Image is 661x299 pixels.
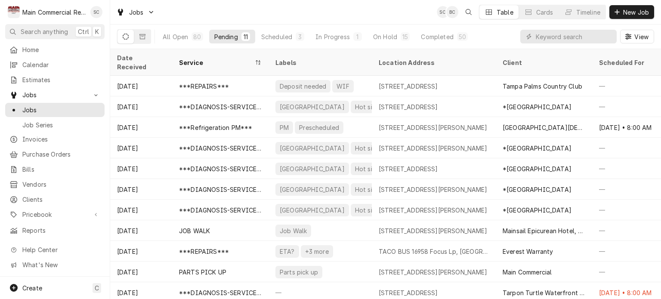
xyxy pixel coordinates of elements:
div: [STREET_ADDRESS][PERSON_NAME] [379,206,488,215]
div: *[GEOGRAPHIC_DATA] [503,185,571,194]
a: Job Series [5,118,105,132]
span: Jobs [22,90,87,99]
div: All Open [163,32,188,41]
div: 3 [297,32,303,41]
div: [GEOGRAPHIC_DATA] [279,102,346,111]
div: Hot side [354,144,380,153]
a: Vendors [5,177,105,191]
a: Go to Jobs [5,88,105,102]
span: View [633,32,650,41]
div: 50 [459,32,466,41]
span: Invoices [22,135,100,144]
span: Bills [22,165,100,174]
div: Timeline [576,8,600,17]
div: 15 [402,32,408,41]
div: Hot side [354,185,380,194]
a: Clients [5,192,105,207]
button: View [620,30,654,43]
a: Calendar [5,58,105,72]
a: Bills [5,162,105,176]
div: [DATE] [110,220,172,241]
span: C [95,284,99,293]
span: Jobs [129,8,144,17]
div: [DATE] [110,262,172,282]
div: Parts pick up [279,268,319,277]
div: Hot side [354,102,380,111]
div: [STREET_ADDRESS] [379,164,438,173]
div: JOB WALK [179,226,210,235]
span: Search anything [21,27,68,36]
span: Calendar [22,60,100,69]
div: Completed [421,32,453,41]
div: Scheduled [261,32,292,41]
div: On Hold [373,32,397,41]
div: [STREET_ADDRESS] [379,288,438,297]
div: [GEOGRAPHIC_DATA][DEMOGRAPHIC_DATA] [503,123,585,132]
div: [GEOGRAPHIC_DATA] [279,164,346,173]
a: Go to What's New [5,258,105,272]
input: Keyword search [536,30,612,43]
div: Hot side [354,164,380,173]
div: SC [90,6,102,18]
div: *[GEOGRAPHIC_DATA] [503,144,571,153]
span: Create [22,284,42,292]
span: Vendors [22,180,100,189]
div: 11 [243,32,248,41]
div: Main Commercial [503,268,552,277]
div: Mainsail Epicurean Hotel, LLC [503,226,585,235]
a: Go to Jobs [113,5,158,19]
span: Purchase Orders [22,150,100,159]
div: Tarpon Turtle Waterfront Grill [503,288,585,297]
div: Deposit needed [279,82,327,91]
div: Tampa Palms Country Club [503,82,582,91]
div: +3 more [304,247,330,256]
div: [DATE] [110,117,172,138]
div: Hot side [354,206,380,215]
div: [STREET_ADDRESS][PERSON_NAME] [379,185,488,194]
div: Main Commercial Refrigeration Service's Avatar [8,6,20,18]
div: Everest Warranty [503,247,553,256]
div: PARTS PICK UP [179,268,226,277]
div: [STREET_ADDRESS][PERSON_NAME] [379,123,488,132]
div: WIF [336,82,350,91]
div: PM [279,123,290,132]
span: New Job [621,8,651,17]
span: Reports [22,226,100,235]
div: [DATE] [110,138,172,158]
span: Ctrl [78,27,89,36]
a: Reports [5,223,105,237]
span: K [95,27,99,36]
button: New Job [609,5,654,19]
div: [STREET_ADDRESS][PERSON_NAME] [379,268,488,277]
span: Clients [22,195,100,204]
span: Job Series [22,120,100,129]
a: Estimates [5,73,105,87]
div: Cards [536,8,553,17]
span: Help Center [22,245,99,254]
div: In Progress [315,32,350,41]
div: [DATE] [110,158,172,179]
a: Jobs [5,103,105,117]
div: Date Received [117,53,164,71]
div: Location Address [379,58,487,67]
div: Main Commercial Refrigeration Service [22,8,86,17]
span: Pricebook [22,210,87,219]
div: ETA? [279,247,296,256]
a: Go to Pricebook [5,207,105,222]
div: *[GEOGRAPHIC_DATA] [503,164,571,173]
div: [STREET_ADDRESS] [379,82,438,91]
div: [STREET_ADDRESS][PERSON_NAME] [379,226,488,235]
div: [DATE] [110,96,172,117]
div: [GEOGRAPHIC_DATA] [279,144,346,153]
div: Table [497,8,513,17]
div: Client [503,58,584,67]
div: BC [446,6,458,18]
span: Home [22,45,100,54]
div: [GEOGRAPHIC_DATA] [279,185,346,194]
a: Go to Help Center [5,243,105,257]
div: [DATE] [110,179,172,200]
div: Service [179,58,253,67]
span: What's New [22,260,99,269]
div: [GEOGRAPHIC_DATA] [279,206,346,215]
div: Sharon Campbell's Avatar [90,6,102,18]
